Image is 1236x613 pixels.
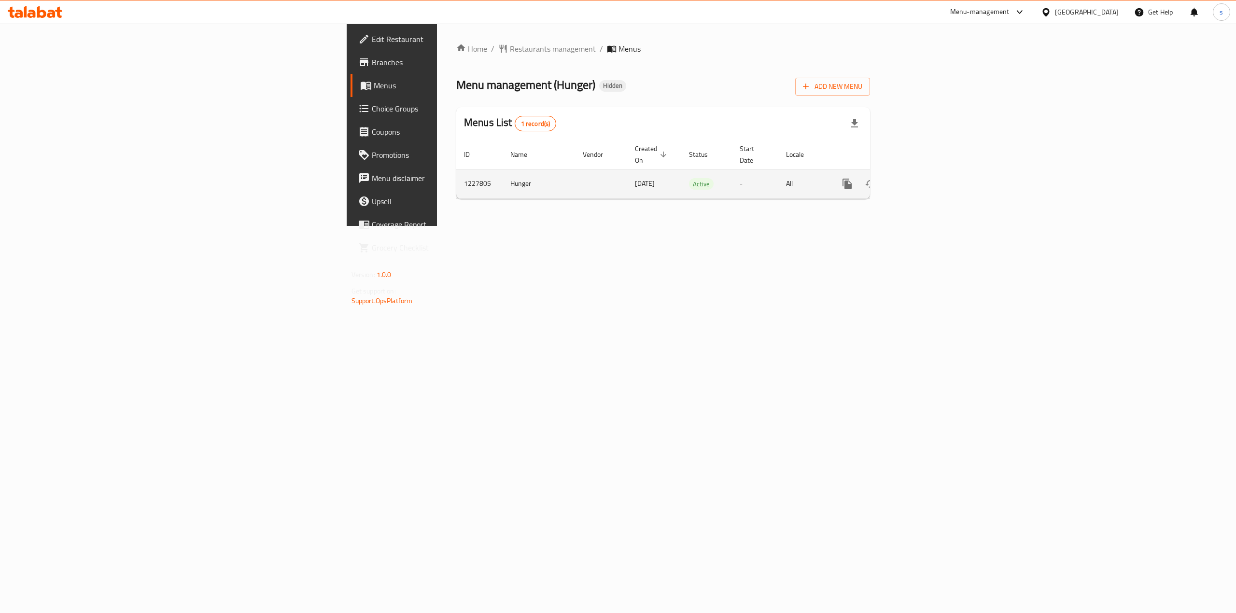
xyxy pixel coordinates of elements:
li: / [600,43,603,55]
button: Add New Menu [795,78,870,96]
span: Coupons [372,126,546,138]
span: Start Date [740,143,767,166]
span: Active [689,179,714,190]
span: Promotions [372,149,546,161]
a: Choice Groups [351,97,553,120]
h2: Menus List [464,115,556,131]
span: Version: [351,268,375,281]
span: Add New Menu [803,81,862,93]
span: Coverage Report [372,219,546,230]
span: Edit Restaurant [372,33,546,45]
span: Get support on: [351,285,396,297]
span: [DATE] [635,177,655,190]
span: ID [464,149,482,160]
span: Branches [372,56,546,68]
a: Upsell [351,190,553,213]
a: Coupons [351,120,553,143]
a: Support.OpsPlatform [351,294,413,307]
span: Status [689,149,720,160]
div: Export file [843,112,866,135]
span: Hidden [599,82,626,90]
a: Menus [351,74,553,97]
td: All [778,169,828,198]
span: Choice Groups [372,103,546,114]
button: more [836,172,859,195]
span: 1.0.0 [377,268,392,281]
a: Menu disclaimer [351,167,553,190]
span: 1 record(s) [515,119,556,128]
div: Hidden [599,80,626,92]
span: Upsell [372,195,546,207]
span: Locale [786,149,816,160]
span: s [1220,7,1223,17]
a: Edit Restaurant [351,28,553,51]
span: Grocery Checklist [372,242,546,253]
span: Vendor [583,149,616,160]
span: Name [510,149,540,160]
a: Branches [351,51,553,74]
nav: breadcrumb [456,43,870,55]
div: Total records count [515,116,557,131]
table: enhanced table [456,140,936,199]
a: Coverage Report [351,213,553,236]
div: Menu-management [950,6,1010,18]
a: Grocery Checklist [351,236,553,259]
div: Active [689,178,714,190]
th: Actions [828,140,936,169]
span: Menu disclaimer [372,172,546,184]
span: Menus [374,80,546,91]
span: Menus [618,43,641,55]
span: Created On [635,143,670,166]
td: - [732,169,778,198]
div: [GEOGRAPHIC_DATA] [1055,7,1119,17]
a: Promotions [351,143,553,167]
